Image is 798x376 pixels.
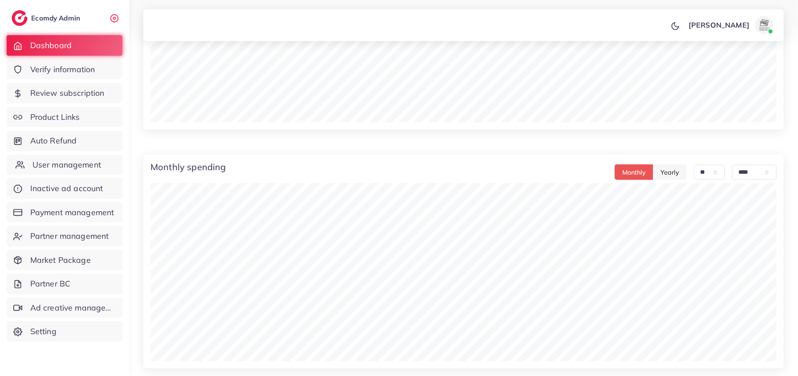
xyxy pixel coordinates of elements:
span: Partner management [30,230,109,242]
a: Verify information [7,59,122,80]
a: Partner BC [7,274,122,294]
a: Market Package [7,250,122,270]
a: Payment management [7,202,122,223]
span: Verify information [30,64,95,75]
a: Ad creative management [7,298,122,318]
span: Inactive ad account [30,183,103,194]
span: Auto Refund [30,135,77,147]
a: [PERSON_NAME]avatar [684,16,777,34]
a: Review subscription [7,83,122,103]
a: Auto Refund [7,131,122,151]
a: logoEcomdy Admin [12,10,82,26]
button: Yearly [653,164,687,180]
h4: Monthly spending [150,162,226,172]
a: User management [7,155,122,175]
span: Review subscription [30,87,105,99]
img: logo [12,10,28,26]
span: Payment management [30,207,114,218]
a: Partner management [7,226,122,246]
span: Market Package [30,254,91,266]
a: Inactive ad account [7,178,122,199]
span: Partner BC [30,278,71,290]
span: Ad creative management [30,302,116,314]
img: avatar [755,16,773,34]
button: Monthly [615,164,653,180]
h2: Ecomdy Admin [31,14,82,22]
span: User management [32,159,101,171]
a: Product Links [7,107,122,127]
a: Dashboard [7,35,122,56]
span: Product Links [30,111,80,123]
span: Setting [30,326,57,337]
span: Dashboard [30,40,72,51]
a: Setting [7,321,122,342]
p: [PERSON_NAME] [689,20,749,30]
